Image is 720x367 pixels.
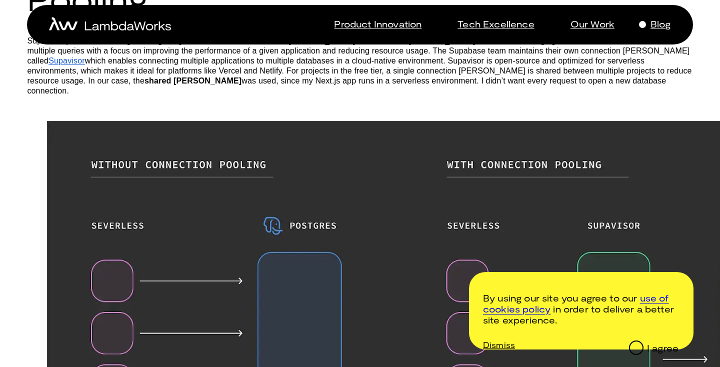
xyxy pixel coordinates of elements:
a: Our Work [558,9,614,39]
p: Our Work [570,18,614,30]
a: Product Innovation [322,9,421,39]
p: Blog [650,18,671,30]
a: Supavisor [48,55,85,65]
p: Product Innovation [334,18,421,30]
p: By using our site you agree to our in order to deliver a better site experience. [483,293,678,325]
span: which enables connecting multiple applications to multiple databases in a cloud-native environmen... [27,56,691,95]
a: Tech Excellence [445,9,534,39]
p: Tech Excellence [457,18,534,30]
div: I agree [647,343,678,354]
a: home-icon [49,17,171,32]
span: Supabase provides a managed database with a connection [PERSON_NAME]. A connection [PERSON_NAME] ... [27,36,689,65]
u: Supavisor [48,56,85,65]
a: /cookie-and-privacy-policy [483,292,669,314]
p: Dismiss [483,340,515,349]
a: Blog [638,9,671,39]
strong: shared [PERSON_NAME] [144,76,241,85]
